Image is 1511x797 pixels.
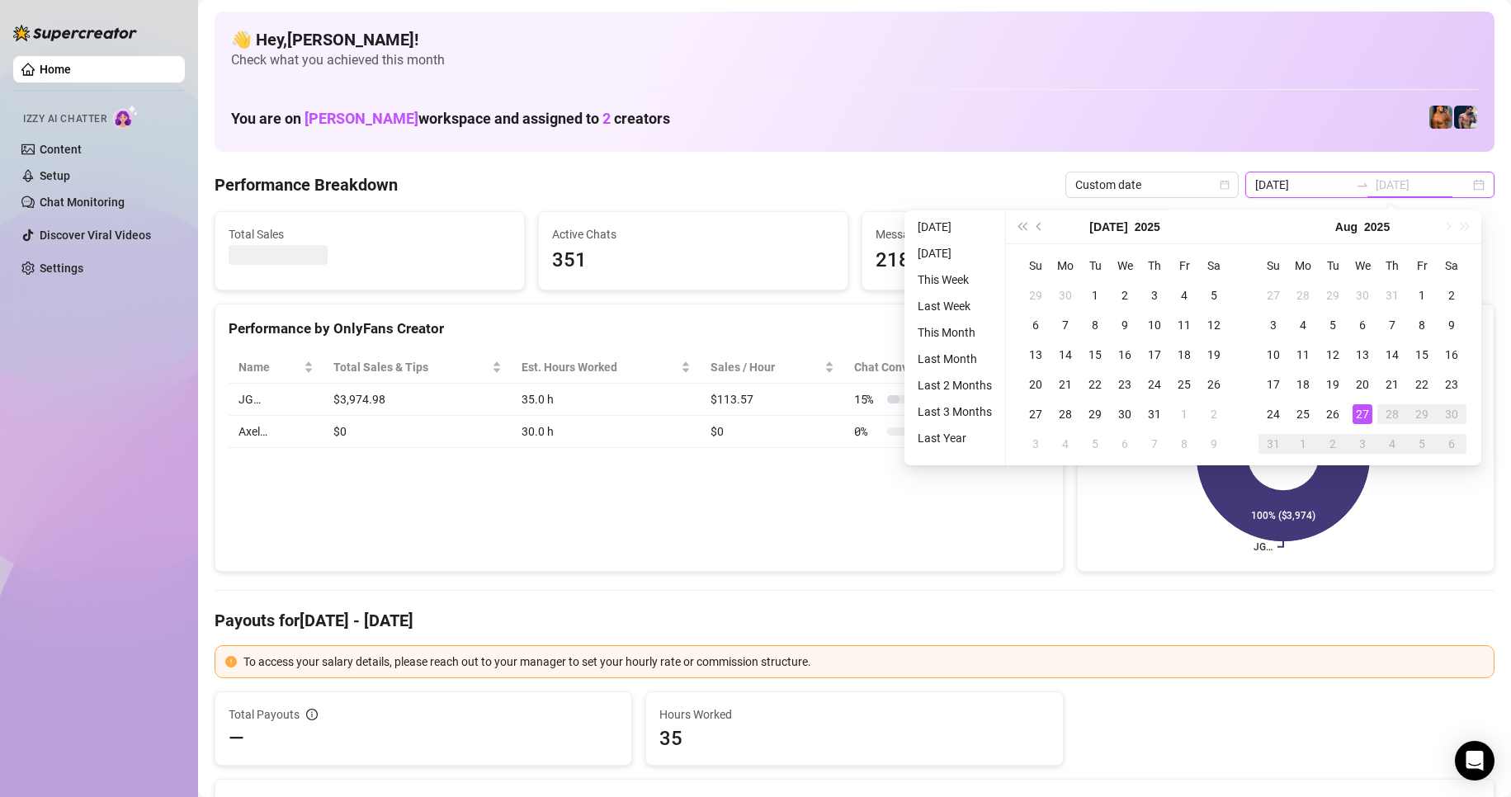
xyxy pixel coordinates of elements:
[305,110,418,127] span: [PERSON_NAME]
[1169,251,1199,281] th: Fr
[1115,404,1135,424] div: 30
[911,270,999,290] li: This Week
[1323,404,1343,424] div: 26
[1080,310,1110,340] td: 2025-07-08
[911,402,999,422] li: Last 3 Months
[1204,375,1224,394] div: 26
[1442,375,1461,394] div: 23
[1110,251,1140,281] th: We
[1199,399,1229,429] td: 2025-08-02
[1169,281,1199,310] td: 2025-07-04
[23,111,106,127] span: Izzy AI Chatter
[1135,210,1160,243] button: Choose a year
[876,225,1158,243] span: Messages Sent
[1051,340,1080,370] td: 2025-07-14
[238,358,300,376] span: Name
[1080,281,1110,310] td: 2025-07-01
[1085,434,1105,454] div: 5
[1353,345,1372,365] div: 13
[911,323,999,342] li: This Month
[1110,399,1140,429] td: 2025-07-30
[1429,106,1452,129] img: JG
[1318,340,1348,370] td: 2025-08-12
[1051,281,1080,310] td: 2025-06-30
[1220,180,1230,190] span: calendar
[1263,345,1283,365] div: 10
[1318,251,1348,281] th: Tu
[1288,370,1318,399] td: 2025-08-18
[1356,178,1369,191] span: swap-right
[1080,370,1110,399] td: 2025-07-22
[659,705,1049,724] span: Hours Worked
[1293,315,1313,335] div: 4
[1437,429,1466,459] td: 2025-09-06
[1353,404,1372,424] div: 27
[1407,370,1437,399] td: 2025-08-22
[1089,210,1127,243] button: Choose a month
[1258,251,1288,281] th: Su
[1437,399,1466,429] td: 2025-08-30
[552,245,834,276] span: 351
[1318,399,1348,429] td: 2025-08-26
[113,105,139,129] img: AI Chatter
[1110,340,1140,370] td: 2025-07-16
[1199,310,1229,340] td: 2025-07-12
[1080,429,1110,459] td: 2025-08-05
[1293,434,1313,454] div: 1
[1454,106,1477,129] img: Axel
[1348,310,1377,340] td: 2025-08-06
[1412,285,1432,305] div: 1
[876,245,1158,276] span: 2188
[1110,429,1140,459] td: 2025-08-06
[552,225,834,243] span: Active Chats
[1382,434,1402,454] div: 4
[1199,251,1229,281] th: Sa
[1407,310,1437,340] td: 2025-08-08
[1356,178,1369,191] span: to
[1323,345,1343,365] div: 12
[215,609,1494,632] h4: Payouts for [DATE] - [DATE]
[1288,310,1318,340] td: 2025-08-04
[1348,399,1377,429] td: 2025-08-27
[1382,375,1402,394] div: 21
[1263,285,1283,305] div: 27
[1258,399,1288,429] td: 2025-08-24
[229,318,1050,340] div: Performance by OnlyFans Creator
[1382,285,1402,305] div: 31
[701,351,844,384] th: Sales / Hour
[1021,370,1051,399] td: 2025-07-20
[1055,345,1075,365] div: 14
[1412,404,1432,424] div: 29
[1199,281,1229,310] td: 2025-07-05
[1377,429,1407,459] td: 2025-09-04
[1174,285,1194,305] div: 4
[1021,340,1051,370] td: 2025-07-13
[1140,429,1169,459] td: 2025-08-07
[1174,434,1194,454] div: 8
[1051,429,1080,459] td: 2025-08-04
[911,428,999,448] li: Last Year
[1085,375,1105,394] div: 22
[1348,340,1377,370] td: 2025-08-13
[512,416,701,448] td: 30.0 h
[1145,434,1164,454] div: 7
[911,217,999,237] li: [DATE]
[229,351,323,384] th: Name
[1169,370,1199,399] td: 2025-07-25
[1323,434,1343,454] div: 2
[40,169,70,182] a: Setup
[1437,281,1466,310] td: 2025-08-02
[911,243,999,263] li: [DATE]
[1145,375,1164,394] div: 24
[1169,340,1199,370] td: 2025-07-18
[1258,310,1288,340] td: 2025-08-03
[854,422,881,441] span: 0 %
[1437,251,1466,281] th: Sa
[1258,340,1288,370] td: 2025-08-10
[1115,285,1135,305] div: 2
[1021,399,1051,429] td: 2025-07-27
[1174,375,1194,394] div: 25
[1353,315,1372,335] div: 6
[40,63,71,76] a: Home
[1110,310,1140,340] td: 2025-07-09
